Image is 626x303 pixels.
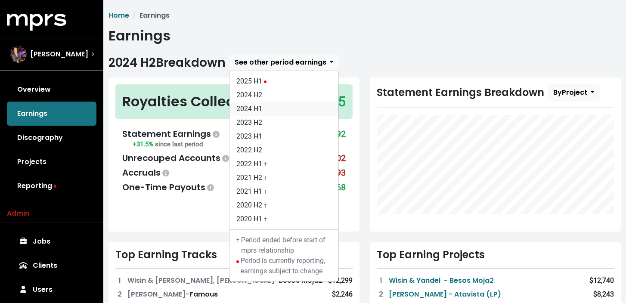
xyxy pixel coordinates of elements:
div: 1 [115,275,124,286]
a: mprs logo [7,17,66,27]
small: † [264,216,267,223]
div: Unrecouped Accounts [122,151,231,164]
small: † [264,189,267,195]
div: $12,740 [589,275,614,286]
small: † [264,175,267,181]
div: Famous [127,289,218,300]
span: See other period earnings [235,57,326,67]
span: since last period [155,140,203,148]
div: Royalties Collected [122,91,258,112]
div: 2 [115,289,124,300]
div: One-Time Payouts [122,181,216,194]
a: Discography [7,126,96,150]
a: 2025 H1 [229,74,338,88]
a: 2024 H1 [229,102,338,116]
a: 2021 H2 † [229,171,338,185]
span: Wisin & [PERSON_NAME], [PERSON_NAME] - [127,275,279,285]
a: 2024 H2 [229,88,338,102]
div: Top Earning Projects [377,249,614,261]
div: $12,299 [328,275,353,286]
a: Wisin & Yandel - Besos Moja2 [389,275,494,286]
div: 2 [377,289,385,300]
button: See other period earnings [229,54,339,71]
a: 2020 H2 † [229,198,338,212]
div: Accruals [122,166,171,179]
a: Jobs [7,229,96,254]
div: Statement Earnings [122,127,221,140]
small: † [264,203,267,209]
a: 2022 H1 † [229,157,338,171]
span: [PERSON_NAME] [30,49,88,59]
div: Period is currently reporting, earnings subject to change [236,256,332,276]
small: † [236,238,239,244]
a: 2020 H1 † [229,212,338,226]
div: Statement Earnings Breakdown [377,84,614,101]
a: Home [108,10,129,20]
a: 2022 H2 [229,143,338,157]
div: 1 [377,275,385,286]
a: 2023 H1 [229,130,338,143]
div: $8,243 [593,289,614,300]
span: By Project [553,87,587,97]
a: Reporting [7,174,96,198]
small: +31.5% [133,140,203,148]
a: [PERSON_NAME] - Atavista (LP) [389,289,501,300]
h2: 2024 H2 Breakdown [108,56,226,70]
li: Earnings [129,10,170,21]
div: Top Earning Tracks [115,249,353,261]
div: Period ended before start of mprs relationship [236,235,332,256]
a: Users [7,278,96,302]
span: [PERSON_NAME] - [127,289,189,299]
a: Overview [7,77,96,102]
button: ByProject [548,84,600,101]
a: Projects [7,150,96,174]
small: † [264,161,267,167]
a: 2023 H2 [229,116,338,130]
nav: breadcrumb [108,10,621,21]
h1: Earnings [108,28,621,44]
div: $2,246 [332,289,353,300]
img: The selected account / producer [9,46,27,63]
div: Besos Moja2 [127,275,323,286]
a: Clients [7,254,96,278]
a: 2021 H1 † [229,185,338,198]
